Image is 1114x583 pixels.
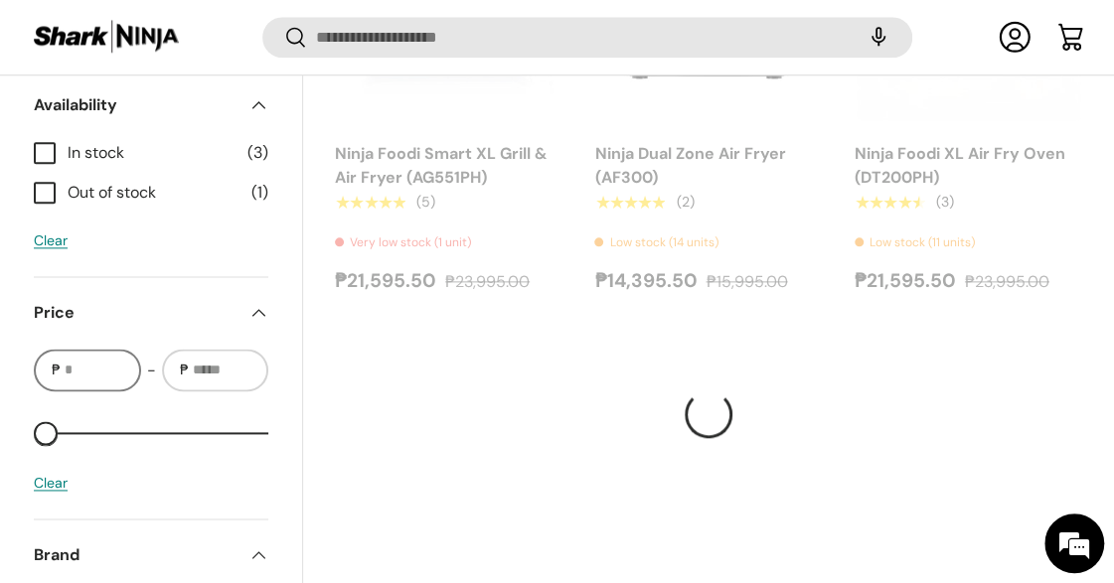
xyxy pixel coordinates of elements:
span: (1) [251,181,268,205]
span: Brand [34,543,237,567]
summary: Price [34,277,268,349]
span: ₱ [178,360,191,380]
a: Clear [34,231,68,249]
span: ₱ [50,360,63,380]
span: In stock [68,141,236,165]
span: (3) [247,141,268,165]
span: Out of stock [68,181,239,205]
speech-search-button: Search by voice [847,16,910,60]
span: - [147,359,156,382]
img: Shark Ninja Philippines [32,18,181,57]
span: Price [34,301,237,325]
span: Availability [34,93,237,117]
a: Clear [34,474,68,492]
summary: Availability [34,70,268,141]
